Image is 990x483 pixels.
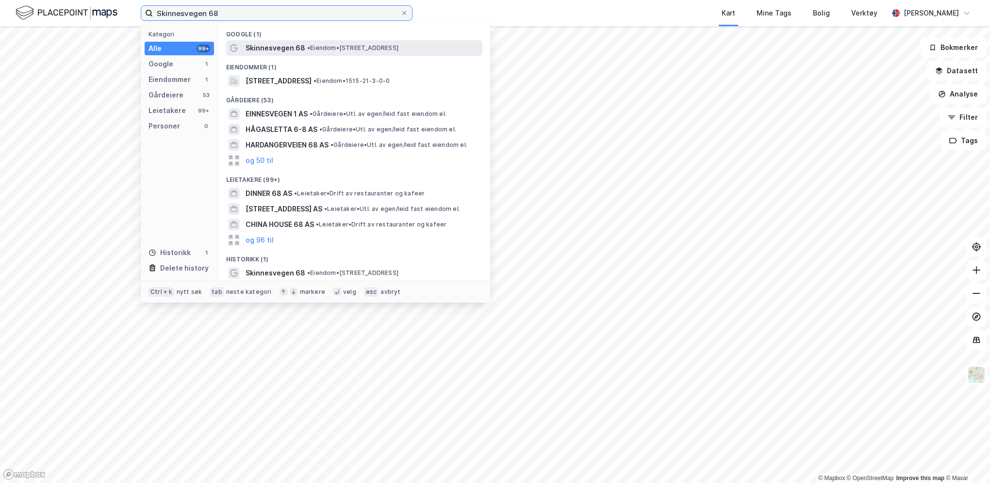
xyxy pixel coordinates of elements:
[246,219,314,230] span: CHINA HOUSE 68 AS
[941,436,990,483] div: Kontrollprogram for chat
[927,61,986,80] button: Datasett
[330,141,333,148] span: •
[921,38,986,57] button: Bokmerker
[218,23,490,40] div: Google (1)
[210,287,224,297] div: tab
[202,122,210,130] div: 0
[160,262,209,274] div: Delete history
[967,366,986,384] img: Z
[197,45,210,52] div: 99+
[148,58,173,70] div: Google
[324,205,327,212] span: •
[319,126,322,133] span: •
[246,234,274,246] button: og 96 til
[757,7,792,19] div: Mine Tags
[148,31,214,38] div: Kategori
[310,110,313,117] span: •
[324,205,460,213] span: Leietaker • Utl. av egen/leid fast eiendom el.
[307,44,398,52] span: Eiendom • [STREET_ADDRESS]
[246,155,273,166] button: og 50 til
[722,7,735,19] div: Kart
[851,7,877,19] div: Verktøy
[148,43,162,54] div: Alle
[294,190,297,197] span: •
[3,469,46,480] a: Mapbox homepage
[319,126,456,133] span: Gårdeiere • Utl. av egen/leid fast eiendom el.
[218,89,490,106] div: Gårdeiere (53)
[343,288,356,296] div: velg
[246,139,329,151] span: HARDANGERVEIEN 68 AS
[197,107,210,114] div: 99+
[307,269,310,276] span: •
[941,436,990,483] iframe: Chat Widget
[313,77,390,85] span: Eiendom • 1515-21-3-0-0
[148,105,186,116] div: Leietakere
[218,248,490,265] div: Historikk (1)
[226,288,272,296] div: neste kategori
[16,4,117,21] img: logo.f888ab2527a4732fd821a326f86c7f29.svg
[940,108,986,127] button: Filter
[218,56,490,73] div: Eiendommer (1)
[246,188,292,199] span: DINNER 68 AS
[300,288,325,296] div: markere
[148,120,180,132] div: Personer
[148,287,175,297] div: Ctrl + k
[307,269,398,277] span: Eiendom • [STREET_ADDRESS]
[177,288,202,296] div: nytt søk
[313,77,316,84] span: •
[153,6,400,20] input: Søk på adresse, matrikkel, gårdeiere, leietakere eller personer
[218,168,490,186] div: Leietakere (99+)
[246,124,317,135] span: HÅGASLETTA 6-8 AS
[246,267,305,279] span: Skinnesvegen 68
[904,7,959,19] div: [PERSON_NAME]
[930,84,986,104] button: Analyse
[202,249,210,257] div: 1
[330,141,467,149] span: Gårdeiere • Utl. av egen/leid fast eiendom el.
[246,108,308,120] span: EINNESVEGEN 1 AS
[847,475,894,482] a: OpenStreetMap
[148,247,191,258] div: Historikk
[813,7,830,19] div: Bolig
[202,76,210,83] div: 1
[941,131,986,150] button: Tags
[246,42,305,54] span: Skinnesvegen 68
[316,221,319,228] span: •
[310,110,446,118] span: Gårdeiere • Utl. av egen/leid fast eiendom el.
[148,74,191,85] div: Eiendommer
[202,60,210,68] div: 1
[294,190,425,197] span: Leietaker • Drift av restauranter og kafeer
[896,475,944,482] a: Improve this map
[202,91,210,99] div: 53
[364,287,379,297] div: esc
[246,75,312,87] span: [STREET_ADDRESS]
[307,44,310,51] span: •
[380,288,400,296] div: avbryt
[316,221,446,228] span: Leietaker • Drift av restauranter og kafeer
[818,475,845,482] a: Mapbox
[148,89,183,101] div: Gårdeiere
[246,203,322,215] span: [STREET_ADDRESS] AS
